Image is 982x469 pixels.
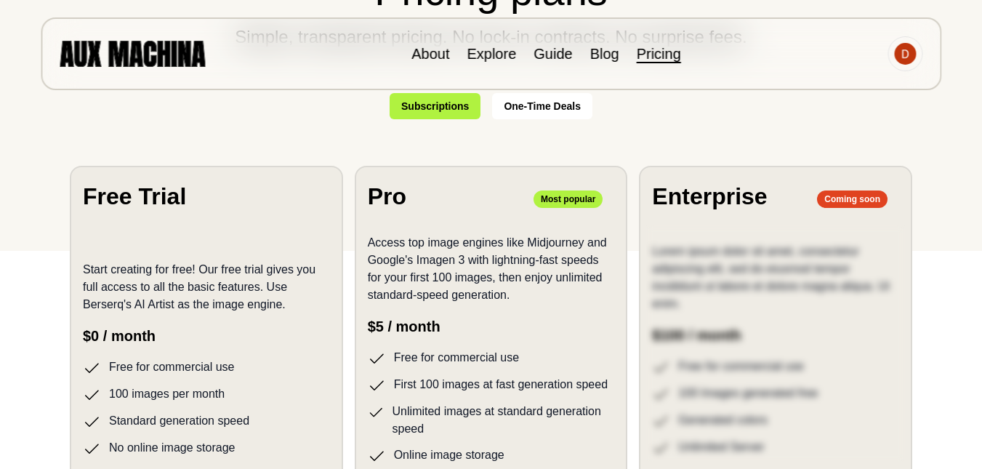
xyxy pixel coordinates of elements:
[590,46,619,62] a: Blog
[83,261,330,313] p: Start creating for free! Our free trial gives you full access to all the basic features. Use Bers...
[368,349,615,367] li: Free for commercial use
[60,41,205,66] img: AUX MACHINA
[534,191,603,208] p: Most popular
[390,93,480,119] button: Subscriptions
[368,403,615,438] li: Unlimited images at standard generation speed
[492,93,592,119] button: One-Time Deals
[368,316,615,337] p: $5 / month
[652,179,767,214] h2: Enterprise
[637,46,681,62] a: Pricing
[83,439,330,457] li: No online image storage
[534,46,572,62] a: Guide
[817,191,888,208] p: Coming soon
[368,446,615,465] li: Online image storage
[368,376,615,394] li: First 100 images at fast generation speed
[83,358,330,377] li: Free for commercial use
[83,325,330,347] p: $0 / month
[467,46,516,62] a: Explore
[83,385,330,404] li: 100 images per month
[411,46,449,62] a: About
[368,179,406,214] h2: Pro
[894,43,916,65] img: Avatar
[83,179,186,214] h2: Free Trial
[83,412,330,430] li: Standard generation speed
[368,234,615,304] p: Access top image engines like Midjourney and Google's Imagen 3 with lightning-fast speeds for you...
